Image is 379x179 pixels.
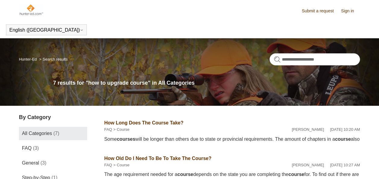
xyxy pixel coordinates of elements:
[22,146,32,151] span: FAQ
[104,127,112,133] li: FAQ
[19,142,87,155] a: FAQ (3)
[341,8,360,14] a: Sign in
[104,120,184,125] a: How Long Does The Course Take?
[289,172,304,177] em: course
[38,57,68,61] li: Search results
[270,53,360,65] input: Search
[19,156,87,170] a: General (3)
[330,127,360,132] time: 05/15/2024, 10:20
[53,79,360,87] h1: 7 results for "how to upgrade course" in All Categories
[104,162,112,168] li: FAQ
[302,8,340,14] a: Submit a request
[117,127,129,132] a: Course
[292,162,324,168] li: [PERSON_NAME]
[19,57,38,61] li: Hunter-Ed
[330,163,360,167] time: 05/15/2024, 10:27
[104,136,360,143] div: Some will be longer than others due to state or provincial requirements. The amount of chapters i...
[19,4,43,16] img: Hunter-Ed Help Center home page
[104,156,212,161] a: How Old Do I Need To Be To Take The Course?
[112,127,130,133] li: Course
[292,127,324,133] li: [PERSON_NAME]
[19,127,87,140] a: All Categories (7)
[9,27,84,33] button: English ([GEOGRAPHIC_DATA])
[19,57,37,61] a: Hunter-Ed
[112,162,130,168] li: Course
[104,127,112,132] a: FAQ
[19,113,87,121] h3: By Category
[117,137,135,142] em: courses
[40,160,46,165] span: (3)
[22,160,39,165] span: General
[53,131,59,136] span: (7)
[335,137,351,142] em: course
[117,163,129,167] a: Course
[178,172,193,177] em: course
[33,146,39,151] span: (3)
[22,131,52,136] span: All Categories
[104,163,112,167] a: FAQ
